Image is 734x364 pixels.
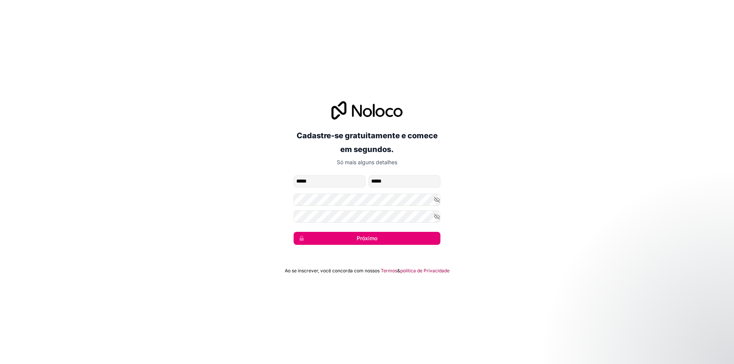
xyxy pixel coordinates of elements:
[397,268,400,273] font: &
[400,268,450,274] a: política de Privacidade
[337,159,397,165] font: Só mais alguns detalhes
[381,268,397,274] a: Termos
[294,194,440,206] input: Senha
[357,235,377,241] font: Próximo
[369,175,440,188] input: nome de família
[297,131,438,154] font: Cadastre-se gratuitamente e comece em segundos.
[294,175,365,188] input: nome dado
[581,307,734,360] iframe: Mensagem de notificação do intercomunicador
[285,268,380,273] font: Ao se inscrever, você concorda com nossos
[294,232,440,245] button: Próximo
[294,210,440,223] input: Confirme sua senha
